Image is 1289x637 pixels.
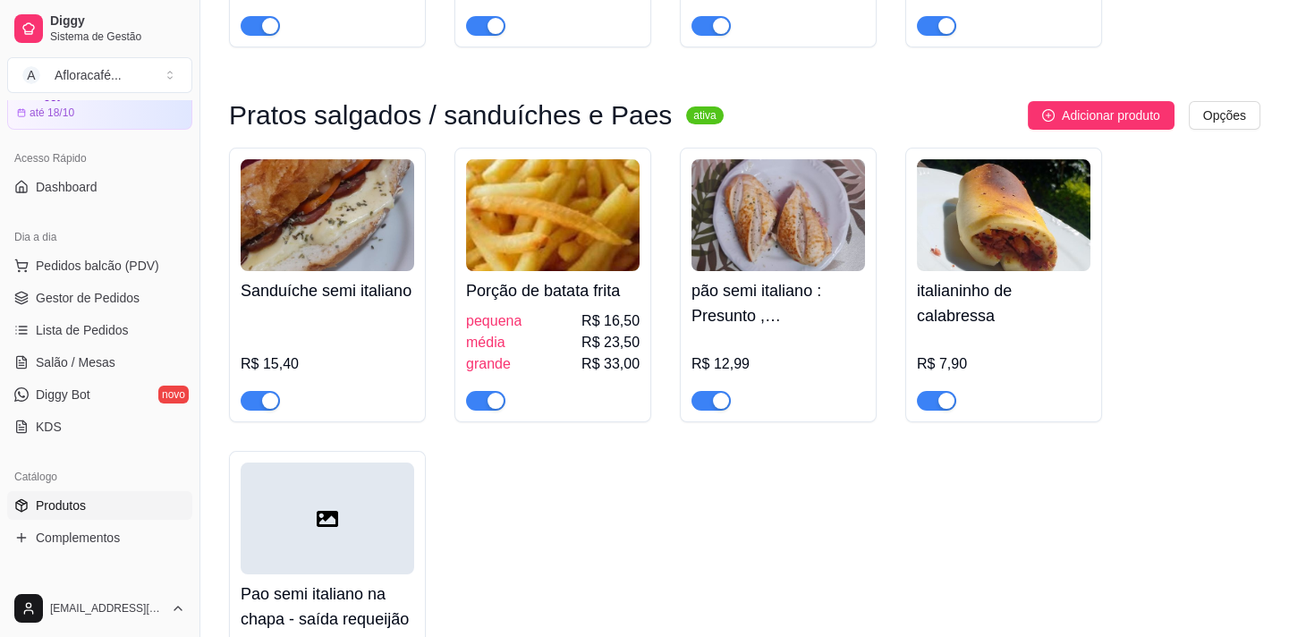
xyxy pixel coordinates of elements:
h3: Pratos salgados / sanduíches e Paes [229,105,672,126]
button: [EMAIL_ADDRESS][DOMAIN_NAME] [7,587,192,630]
span: KDS [36,418,62,436]
img: product-image [917,159,1090,271]
span: grande [466,353,511,375]
button: Opções [1189,101,1260,130]
span: R$ 33,00 [581,353,640,375]
span: Lista de Pedidos [36,321,129,339]
span: R$ 23,50 [581,332,640,353]
a: Produtos [7,491,192,520]
span: Produtos [36,497,86,514]
a: Diggy Pro + 15até 18/10 [7,79,192,130]
div: Acesso Rápido [7,144,192,173]
span: [EMAIL_ADDRESS][DOMAIN_NAME] [50,601,164,616]
a: Salão / Mesas [7,348,192,377]
h4: Pao semi italiano na chapa - saída requeijão [241,582,414,632]
div: R$ 15,40 [241,353,414,375]
a: KDS [7,412,192,441]
span: Salão / Mesas [36,353,115,371]
button: Pedidos balcão (PDV) [7,251,192,280]
span: A [22,66,40,84]
span: Diggy [50,13,185,30]
button: Select a team [7,57,192,93]
span: pequena [466,310,522,332]
a: Dashboard [7,173,192,201]
span: Opções [1203,106,1246,125]
div: Catálogo [7,463,192,491]
img: product-image [466,159,640,271]
span: Pedidos balcão (PDV) [36,257,159,275]
div: Afloracafé ... [55,66,122,84]
span: Adicionar produto [1062,106,1160,125]
h4: italianinho de calabressa [917,278,1090,328]
h4: Porção de batata frita [466,278,640,303]
span: Sistema de Gestão [50,30,185,44]
a: Complementos [7,523,192,552]
article: até 18/10 [30,106,74,120]
h4: pão semi italiano : Presunto , [PERSON_NAME] , tomate e orégano [691,278,865,328]
a: Diggy Botnovo [7,380,192,409]
span: R$ 16,50 [581,310,640,332]
span: Complementos [36,529,120,547]
span: Diggy Bot [36,386,90,403]
a: Lista de Pedidos [7,316,192,344]
sup: ativa [686,106,723,124]
span: média [466,332,505,353]
button: Adicionar produto [1028,101,1175,130]
a: Gestor de Pedidos [7,284,192,312]
span: Gestor de Pedidos [36,289,140,307]
span: Dashboard [36,178,98,196]
div: R$ 7,90 [917,353,1090,375]
div: R$ 12,99 [691,353,865,375]
img: product-image [691,159,865,271]
span: plus-circle [1042,109,1055,122]
img: product-image [241,159,414,271]
div: Dia a dia [7,223,192,251]
h4: Sanduíche semi italiano [241,278,414,303]
a: DiggySistema de Gestão [7,7,192,50]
